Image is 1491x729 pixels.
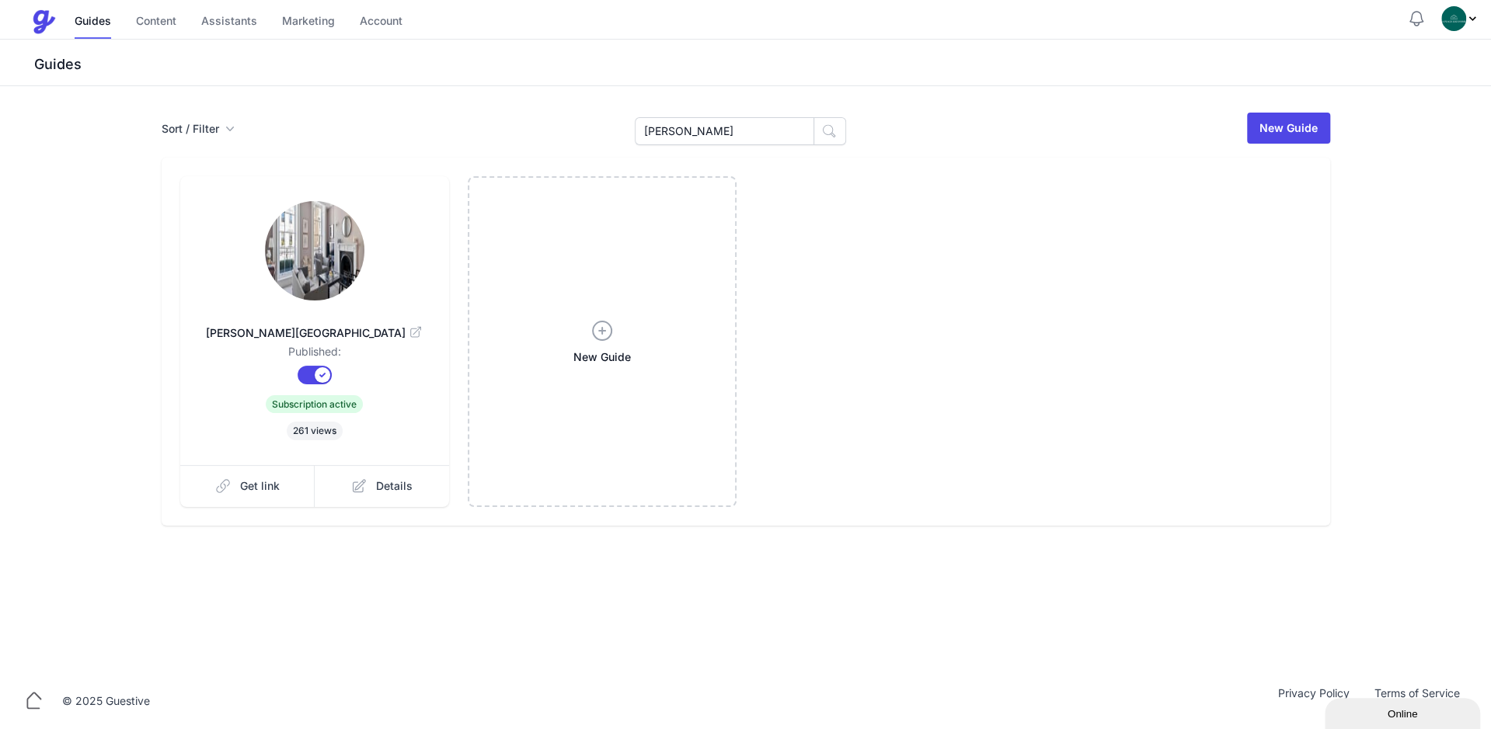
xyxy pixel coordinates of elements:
span: Get link [240,478,280,494]
span: New Guide [573,349,631,365]
a: Terms of Service [1362,686,1472,717]
a: Account [360,5,402,39]
dd: Published: [205,344,424,366]
span: 261 views [287,422,343,440]
a: Details [315,465,449,507]
button: Sort / Filter [162,121,235,137]
img: oovs19i4we9w73xo0bfpgswpi0cd [1441,6,1466,31]
a: Get link [180,465,315,507]
a: Content [136,5,176,39]
a: New Guide [1247,113,1330,144]
a: New Guide [468,176,737,507]
span: Subscription active [266,395,363,413]
div: Profile Menu [1441,6,1479,31]
span: [PERSON_NAME][GEOGRAPHIC_DATA] [205,325,424,341]
input: Search Guides [635,117,814,145]
button: Notifications [1407,9,1426,28]
span: Details [376,478,413,494]
a: [PERSON_NAME][GEOGRAPHIC_DATA] [205,307,424,344]
a: Guides [75,5,111,39]
img: Guestive Guides [31,9,56,34]
a: Marketing [282,5,335,39]
a: Privacy Policy [1266,686,1362,717]
iframe: chat widget [1325,695,1483,729]
div: © 2025 Guestive [62,693,150,709]
h3: Guides [31,55,1491,74]
a: Assistants [201,5,257,39]
img: jq5810ixl10mmemiiiv6vsprzwgt [265,201,364,300]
